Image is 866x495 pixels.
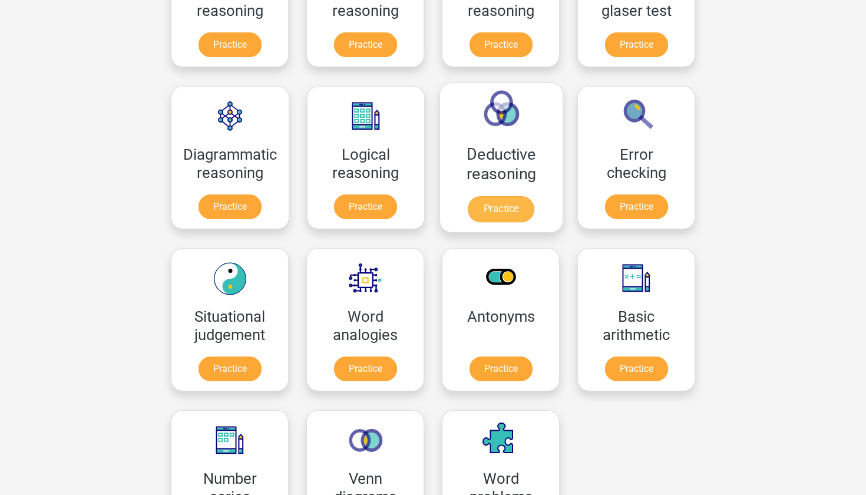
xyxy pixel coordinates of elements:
a: Practice [334,194,397,219]
a: Practice [605,194,668,219]
a: Practice [468,196,534,222]
a: Practice [470,357,533,381]
a: Practice [605,357,668,381]
a: Practice [334,357,397,381]
a: Practice [199,32,262,57]
a: Practice [470,32,533,57]
a: Practice [605,32,668,57]
a: Practice [334,32,397,57]
a: Practice [199,194,262,219]
a: Practice [199,357,262,381]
